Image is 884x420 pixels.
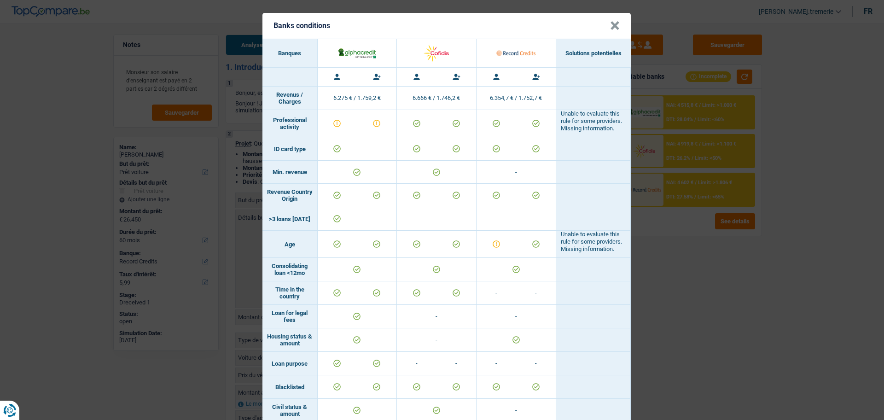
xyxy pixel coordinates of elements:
td: Blacklisted [262,375,318,399]
td: - [477,207,516,230]
td: - [516,352,556,375]
th: Banques [262,39,318,68]
td: >3 loans [DATE] [262,207,318,231]
td: - [477,352,516,375]
td: - [477,281,516,304]
img: Cofidis [417,43,456,63]
td: Unable to evaluate this rule for some providers. Missing information. [556,110,631,137]
td: - [397,207,436,230]
td: Age [262,231,318,258]
td: Professional activity [262,110,318,137]
td: - [397,352,436,375]
td: Revenue Country Origin [262,184,318,207]
td: ID card type [262,137,318,161]
td: Loan purpose [262,352,318,375]
td: - [357,137,396,160]
td: Consolidating loan <12mo [262,258,318,281]
td: - [357,207,396,230]
td: Loan for legal fees [262,305,318,328]
td: Housing status & amount [262,328,318,352]
h5: Banks conditions [273,21,330,30]
td: - [477,161,556,184]
td: - [477,305,556,328]
td: Unable to evaluate this rule for some providers. Missing information. [556,231,631,258]
td: Min. revenue [262,161,318,184]
td: - [436,352,476,375]
button: Close [610,21,620,30]
td: - [516,281,556,304]
img: Record Credits [496,43,535,63]
td: 6.666 € / 1.746,2 € [397,87,477,110]
td: Revenus / Charges [262,87,318,110]
td: - [397,305,477,328]
td: - [516,207,556,230]
td: - [436,207,476,230]
th: Solutions potentielles [556,39,631,68]
td: 6.275 € / 1.759,2 € [318,87,397,110]
td: 6.354,7 € / 1.752,7 € [477,87,556,110]
td: Time in the country [262,281,318,305]
td: - [397,328,477,352]
img: AlphaCredit [337,47,377,59]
